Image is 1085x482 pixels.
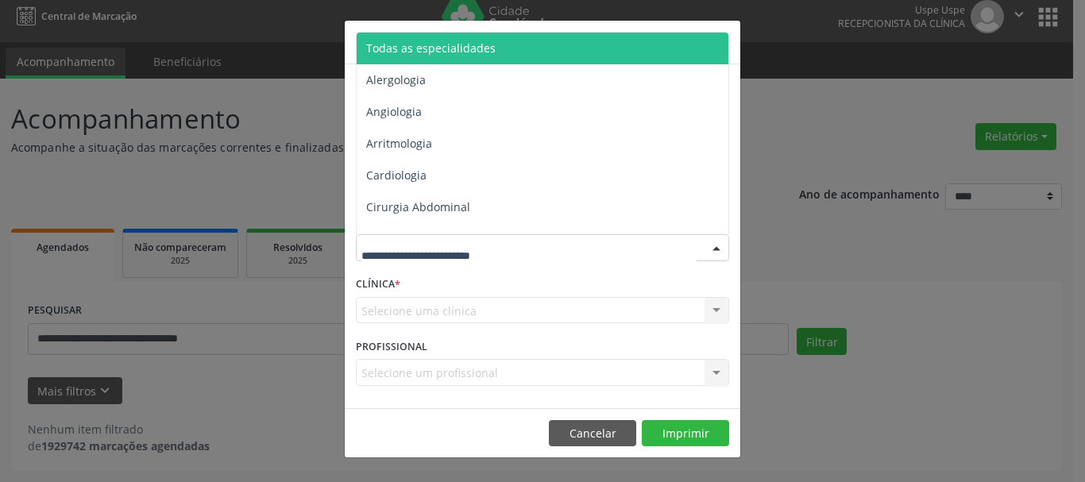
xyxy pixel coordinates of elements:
[549,420,636,447] button: Cancelar
[366,199,470,214] span: Cirurgia Abdominal
[642,420,729,447] button: Imprimir
[366,104,422,119] span: Angiologia
[709,21,740,60] button: Close
[366,168,427,183] span: Cardiologia
[366,136,432,151] span: Arritmologia
[356,272,400,297] label: CLÍNICA
[366,40,496,56] span: Todas as especialidades
[366,231,464,246] span: Cirurgia Bariatrica
[356,32,538,52] h5: Relatório de agendamentos
[356,334,427,359] label: PROFISSIONAL
[366,72,426,87] span: Alergologia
